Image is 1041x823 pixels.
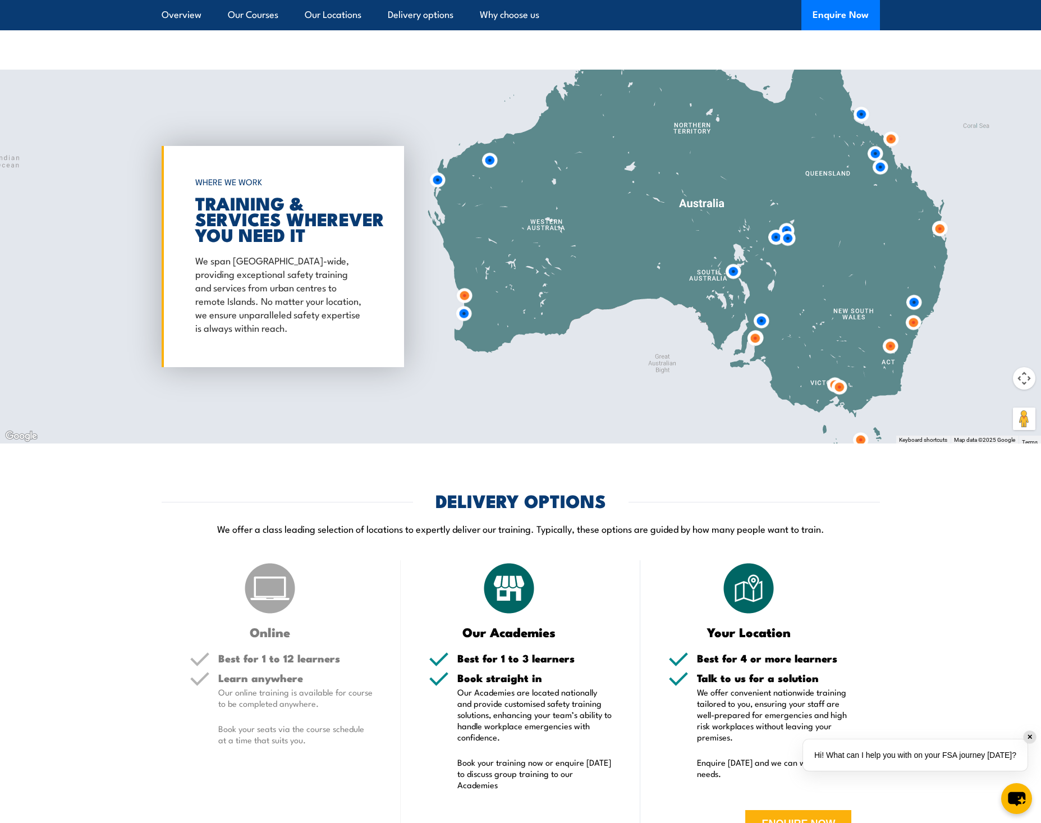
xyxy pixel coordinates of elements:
[457,757,612,790] p: Book your training now or enquire [DATE] to discuss group training to our Academies
[697,653,852,664] h5: Best for 4 or more learners
[218,687,373,709] p: Our online training is available for course to be completed anywhere.
[1022,439,1038,445] a: Terms (opens in new tab)
[1024,731,1036,743] div: ✕
[3,429,40,443] img: Google
[954,437,1015,443] span: Map data ©2025 Google
[457,653,612,664] h5: Best for 1 to 3 learners
[162,522,880,535] p: We offer a class leading selection of locations to expertly deliver our training. Typically, thes...
[195,253,365,334] p: We span [GEOGRAPHIC_DATA]-wide, providing exceptional safety training and services from urban cen...
[697,757,852,779] p: Enquire [DATE] and we can work to your needs.
[429,625,590,638] h3: Our Academies
[3,429,40,443] a: Open this area in Google Maps (opens a new window)
[1013,367,1035,390] button: Map camera controls
[697,673,852,683] h5: Talk to us for a solution
[190,625,351,638] h3: Online
[1013,408,1035,430] button: Drag Pegman onto the map to open Street View
[1001,783,1032,814] button: chat-button
[195,172,365,192] h6: WHERE WE WORK
[457,687,612,743] p: Our Academies are located nationally and provide customised safety training solutions, enhancing ...
[218,653,373,664] h5: Best for 1 to 12 learners
[803,739,1028,771] div: Hi! What can I help you with on your FSA journey [DATE]?
[218,673,373,683] h5: Learn anywhere
[435,492,606,508] h2: DELIVERY OPTIONS
[457,673,612,683] h5: Book straight in
[218,723,373,746] p: Book your seats via the course schedule at a time that suits you.
[899,436,947,444] button: Keyboard shortcuts
[668,625,829,638] h3: Your Location
[697,687,852,743] p: We offer convenient nationwide training tailored to you, ensuring your staff are well-prepared fo...
[195,195,365,242] h2: TRAINING & SERVICES WHEREVER YOU NEED IT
